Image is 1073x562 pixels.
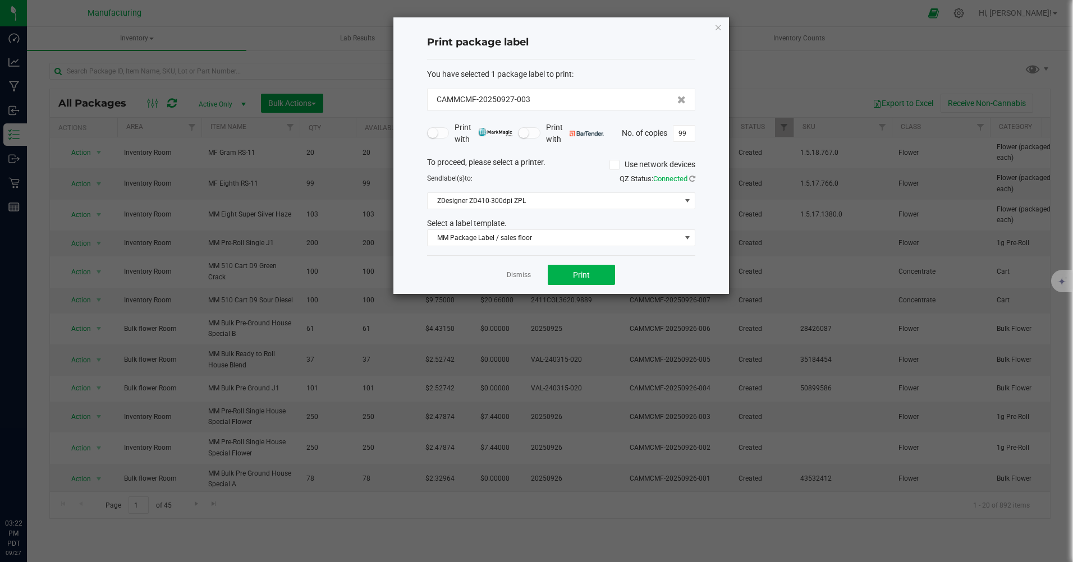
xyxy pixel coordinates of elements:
span: You have selected 1 package label to print [427,70,572,79]
span: Print [573,270,590,279]
img: mark_magic_cybra.png [478,128,512,136]
span: QZ Status: [620,174,695,183]
span: CAMMCMF-20250927-003 [437,94,530,105]
span: Print with [546,122,604,145]
span: No. of copies [622,128,667,137]
img: bartender.png [570,131,604,136]
iframe: Resource center unread badge [33,471,47,484]
a: Dismiss [507,270,531,280]
span: MM Package Label / sales floor [428,230,681,246]
h4: Print package label [427,35,695,50]
div: Select a label template. [419,218,704,229]
span: Print with [455,122,512,145]
div: : [427,68,695,80]
span: ZDesigner ZD410-300dpi ZPL [428,193,681,209]
iframe: Resource center [11,472,45,506]
span: Send to: [427,174,473,182]
button: Print [548,265,615,285]
span: Connected [653,174,687,183]
div: To proceed, please select a printer. [419,156,704,173]
span: label(s) [442,174,465,182]
label: Use network devices [609,159,695,171]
